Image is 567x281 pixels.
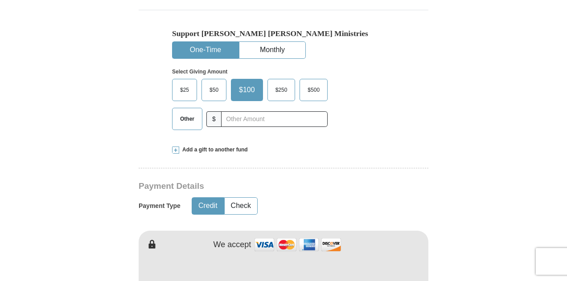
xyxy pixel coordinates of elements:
[172,69,227,75] strong: Select Giving Amount
[172,29,395,38] h5: Support [PERSON_NAME] [PERSON_NAME] Ministries
[239,42,305,58] button: Monthly
[234,83,259,97] span: $100
[221,111,328,127] input: Other Amount
[176,83,193,97] span: $25
[253,235,342,254] img: credit cards accepted
[206,111,222,127] span: $
[192,198,224,214] button: Credit
[179,146,248,154] span: Add a gift to another fund
[205,83,223,97] span: $50
[139,202,181,210] h5: Payment Type
[139,181,366,191] h3: Payment Details
[173,42,238,58] button: One-Time
[214,240,251,250] h4: We accept
[176,112,199,126] span: Other
[271,83,292,97] span: $250
[303,83,324,97] span: $500
[225,198,257,214] button: Check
